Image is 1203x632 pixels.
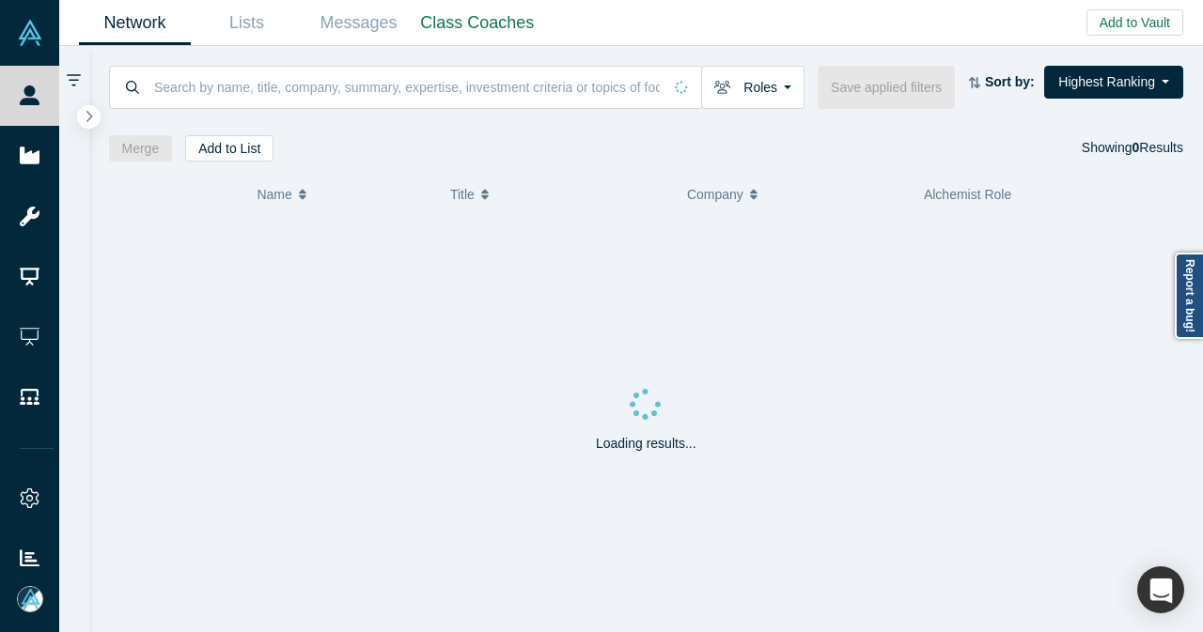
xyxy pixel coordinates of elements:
[17,586,43,612] img: Mia Scott's Account
[687,175,904,214] button: Company
[985,74,1035,89] strong: Sort by:
[1133,140,1140,155] strong: 0
[1044,66,1183,99] button: Highest Ranking
[303,1,414,45] a: Messages
[17,20,43,46] img: Alchemist Vault Logo
[109,135,173,162] button: Merge
[1133,140,1183,155] span: Results
[450,175,475,214] span: Title
[818,66,955,109] button: Save applied filters
[1082,135,1183,162] div: Showing
[152,65,662,109] input: Search by name, title, company, summary, expertise, investment criteria or topics of focus
[1175,253,1203,339] a: Report a bug!
[257,175,430,214] button: Name
[257,175,291,214] span: Name
[79,1,191,45] a: Network
[185,135,273,162] button: Add to List
[687,175,743,214] span: Company
[596,434,696,454] p: Loading results...
[414,1,540,45] a: Class Coaches
[701,66,805,109] button: Roles
[924,187,1011,202] span: Alchemist Role
[1086,9,1183,36] button: Add to Vault
[450,175,667,214] button: Title
[191,1,303,45] a: Lists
